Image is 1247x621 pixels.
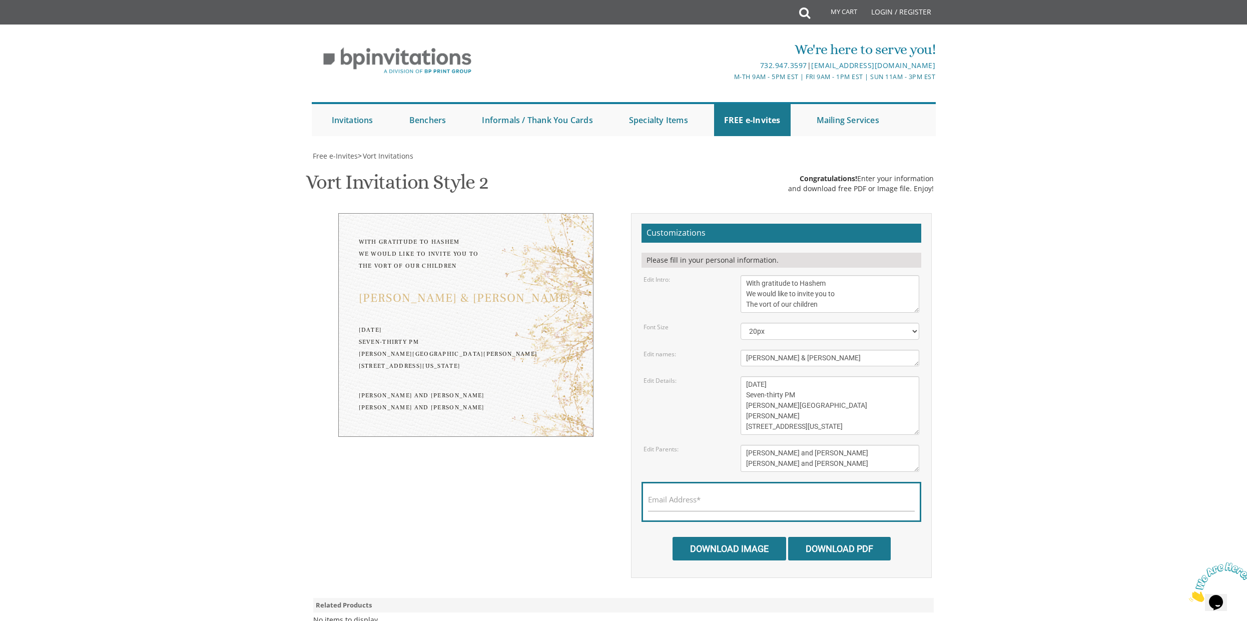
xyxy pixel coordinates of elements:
a: Specialty Items [619,104,698,136]
a: [EMAIL_ADDRESS][DOMAIN_NAME] [811,61,935,70]
input: Download Image [673,537,786,560]
span: Free e-Invites [313,151,358,161]
textarea: [PERSON_NAME] and [PERSON_NAME] [PERSON_NAME] and [PERSON_NAME] [741,445,920,472]
a: Informals / Thank You Cards [472,104,602,136]
img: Chat attention grabber [4,4,66,44]
h2: Customizations [642,224,921,243]
textarea: [PERSON_NAME] & [PERSON_NAME] [741,350,920,366]
a: Benchers [399,104,456,136]
a: Invitations [322,104,383,136]
label: Font Size [644,323,669,331]
a: Vort Invitations [362,151,413,161]
label: Edit Intro: [644,275,670,284]
div: We're here to serve you! [520,40,935,60]
h1: Vort Invitation Style 2 [306,171,488,201]
label: Edit Details: [644,376,677,385]
span: > [358,151,413,161]
div: | [520,60,935,72]
a: Mailing Services [807,104,889,136]
span: Congratulations! [800,174,857,183]
a: 732.947.3597 [760,61,807,70]
label: Edit Parents: [644,445,679,453]
div: Enter your information [788,174,934,184]
div: M-Th 9am - 5pm EST | Fri 9am - 1pm EST | Sun 11am - 3pm EST [520,72,935,82]
div: Please fill in your personal information. [642,253,921,268]
div: [DATE] Seven-thirty PM [PERSON_NAME][GEOGRAPHIC_DATA][PERSON_NAME] [STREET_ADDRESS][US_STATE] [359,324,573,372]
label: Email Address* [648,494,701,505]
textarea: With gratitude to Hashem We would like to invite you to The vort of our children [741,275,920,313]
label: Edit names: [644,350,676,358]
img: BP Invitation Loft [312,40,483,82]
a: Free e-Invites [312,151,358,161]
iframe: chat widget [1185,558,1247,606]
div: With gratitude to Hashem We would like to invite you to The vort of our children [359,236,573,272]
div: [PERSON_NAME] and [PERSON_NAME] [PERSON_NAME] and [PERSON_NAME] [359,390,573,414]
div: [PERSON_NAME] & [PERSON_NAME] [359,292,573,304]
textarea: [DATE] Seven-thirty PM [PERSON_NAME][GEOGRAPHIC_DATA][PERSON_NAME] [STREET_ADDRESS][US_STATE] [741,376,920,435]
input: Download PDF [788,537,891,560]
div: Related Products [313,598,934,612]
div: and download free PDF or Image file. Enjoy! [788,184,934,194]
a: My Cart [809,1,864,26]
span: Vort Invitations [363,151,413,161]
a: FREE e-Invites [714,104,791,136]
